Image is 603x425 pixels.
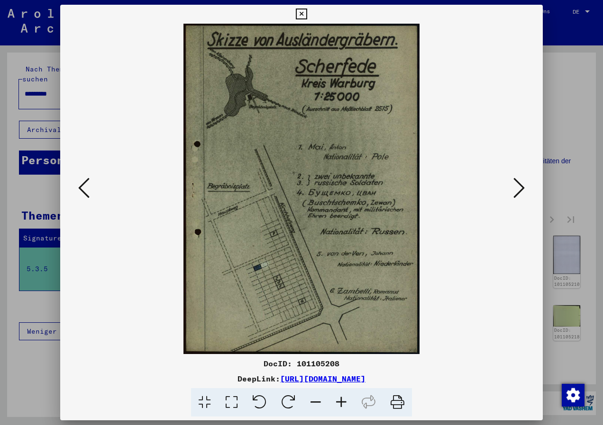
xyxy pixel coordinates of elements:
[562,384,585,407] img: Zustimmung ändern
[280,374,365,383] a: [URL][DOMAIN_NAME]
[60,358,543,369] div: DocID: 101105208
[92,24,511,354] img: 001.jpg
[60,373,543,384] div: DeepLink:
